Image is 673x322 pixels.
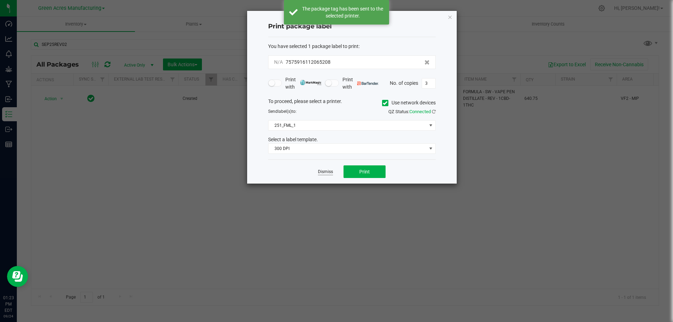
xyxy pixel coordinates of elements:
span: 7575916112065208 [286,59,331,65]
div: To proceed, please select a printer. [263,98,441,108]
span: Send to: [268,109,297,114]
a: Dismiss [318,169,333,175]
span: 251_FML_1 [268,121,427,130]
div: The package tag has been sent to the selected printer. [301,5,384,19]
span: QZ Status: [388,109,436,114]
img: bartender.png [357,82,379,85]
button: Print [344,165,386,178]
img: mark_magic_cybra.png [300,80,321,85]
span: Print [359,169,370,174]
span: Connected [409,109,431,114]
span: Print with [285,76,321,91]
span: N/A [274,59,283,65]
div: : [268,43,436,50]
div: Select a label template. [263,136,441,143]
iframe: Resource center [7,266,28,287]
span: No. of copies [390,80,418,85]
span: You have selected 1 package label to print [268,43,359,49]
span: label(s) [278,109,292,114]
span: 300 DPI [268,144,427,153]
h4: Print package label [268,22,436,31]
label: Use network devices [382,99,436,107]
span: Print with [342,76,379,91]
